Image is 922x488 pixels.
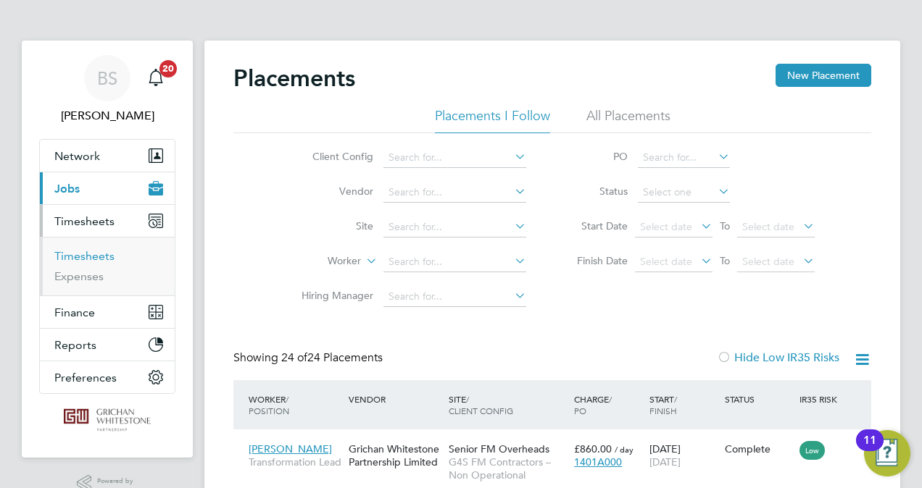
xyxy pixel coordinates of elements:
[445,386,570,424] div: Site
[233,350,386,366] div: Showing
[290,219,373,232] label: Site
[249,455,341,468] span: Transformation Lead
[39,408,175,432] a: Go to home page
[345,435,445,476] div: Grichan Whitestone Partnership Limited
[40,237,175,295] div: Timesheets
[40,172,175,204] button: Jobs
[40,361,175,393] button: Preferences
[646,386,721,424] div: Start
[449,442,549,455] span: Senior FM Overheads
[97,475,138,487] span: Powered by
[562,150,628,163] label: PO
[54,149,100,163] span: Network
[638,182,730,203] input: Select one
[39,107,175,125] span: Brittany Seabrook
[97,69,117,88] span: BS
[863,440,876,459] div: 11
[54,214,115,228] span: Timesheets
[725,442,793,455] div: Complete
[435,107,550,133] li: Placements I Follow
[562,219,628,232] label: Start Date
[383,148,526,168] input: Search for...
[54,269,104,283] a: Expenses
[54,338,96,352] span: Reports
[562,185,628,198] label: Status
[717,350,839,365] label: Hide Low IR35 Risks
[640,220,692,233] span: Select date
[281,350,383,365] span: 24 Placements
[638,148,730,168] input: Search for...
[649,455,681,468] span: [DATE]
[290,289,373,302] label: Hiring Manager
[40,205,175,237] button: Timesheets
[649,393,677,416] span: / Finish
[586,107,670,133] li: All Placements
[383,252,526,272] input: Search for...
[290,185,373,198] label: Vendor
[245,386,345,424] div: Worker
[570,386,646,424] div: Charge
[800,441,825,460] span: Low
[383,182,526,203] input: Search for...
[345,386,445,412] div: Vendor
[574,442,612,455] span: £860.00
[141,55,170,101] a: 20
[383,217,526,237] input: Search for...
[742,255,794,268] span: Select date
[54,371,117,384] span: Preferences
[233,64,355,93] h2: Placements
[245,434,871,447] a: [PERSON_NAME]Transformation LeadGrichan Whitestone Partnership LimitedSenior FM OverheadsG4S FM C...
[54,249,115,263] a: Timesheets
[281,350,307,365] span: 24 of
[54,182,80,195] span: Jobs
[40,329,175,361] button: Reports
[715,251,734,270] span: To
[742,220,794,233] span: Select date
[646,435,721,476] div: [DATE]
[40,140,175,172] button: Network
[449,455,567,481] span: G4S FM Contractors – Non Operational
[290,150,373,163] label: Client Config
[40,296,175,328] button: Finance
[383,287,526,307] input: Search for...
[574,455,622,468] span: 1401A000
[864,430,910,476] button: Open Resource Center, 11 new notifications
[721,386,797,412] div: Status
[249,442,332,455] span: [PERSON_NAME]
[615,444,634,455] span: / day
[776,64,871,87] button: New Placement
[574,393,612,416] span: / PO
[278,254,361,269] label: Worker
[249,393,289,416] span: / Position
[39,55,175,125] a: BS[PERSON_NAME]
[715,216,734,235] span: To
[64,408,150,432] img: grichanwhitestone-logo-retina.png
[22,41,193,458] nav: Main navigation
[562,254,628,267] label: Finish Date
[449,393,513,416] span: / Client Config
[159,60,177,77] span: 20
[796,386,846,412] div: IR35 Risk
[54,306,95,319] span: Finance
[640,255,692,268] span: Select date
